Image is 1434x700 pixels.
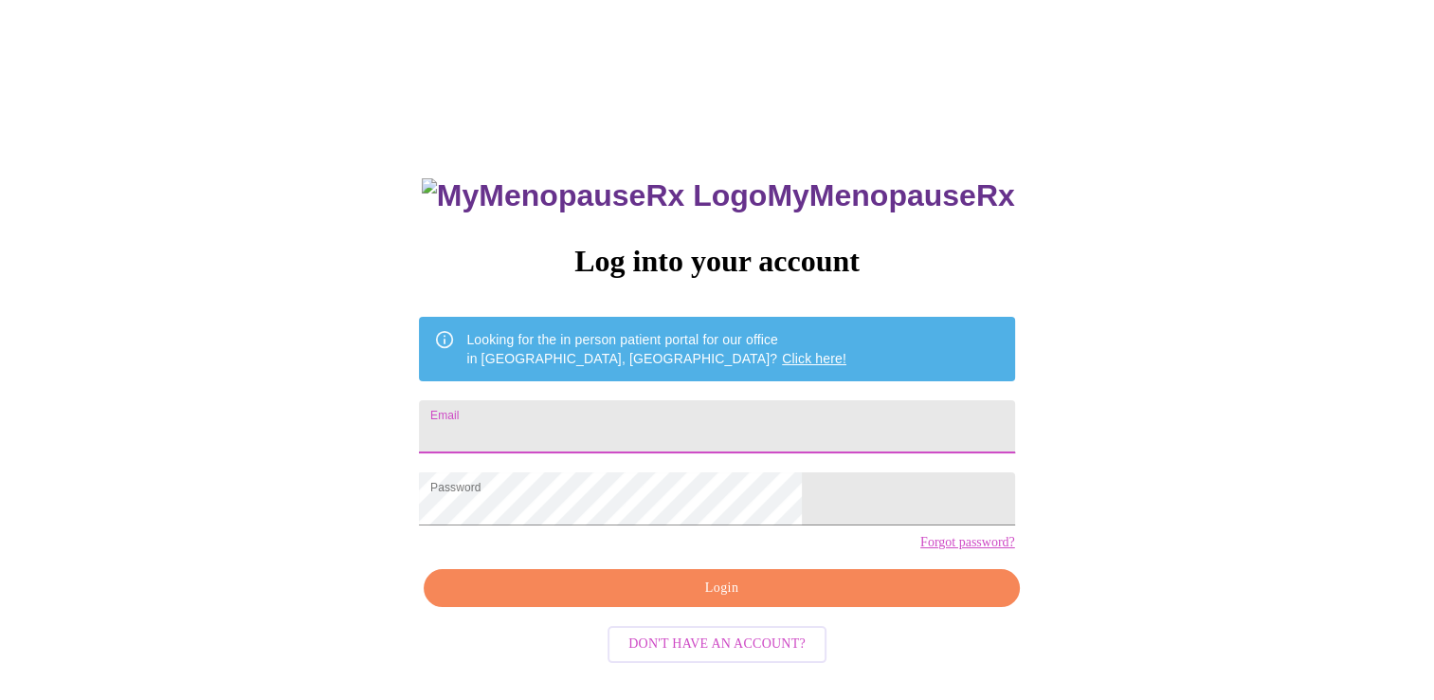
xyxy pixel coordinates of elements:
button: Don't have an account? [608,626,826,663]
a: Don't have an account? [603,635,831,651]
div: Looking for the in person patient portal for our office in [GEOGRAPHIC_DATA], [GEOGRAPHIC_DATA]? [466,322,846,376]
button: Login [424,569,1019,608]
a: Click here! [782,351,846,366]
img: MyMenopauseRx Logo [422,178,767,213]
span: Login [445,577,997,600]
span: Don't have an account? [628,633,806,656]
h3: MyMenopauseRx [422,178,1015,213]
h3: Log into your account [419,244,1014,279]
a: Forgot password? [920,535,1015,550]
